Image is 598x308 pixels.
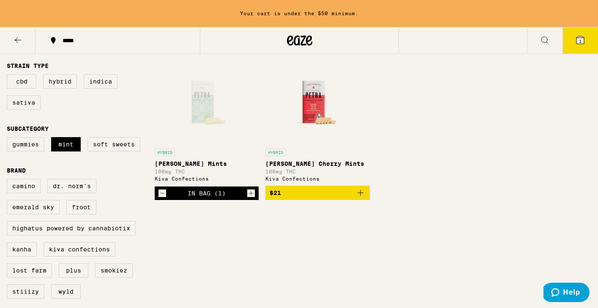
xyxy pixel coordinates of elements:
[7,284,44,299] label: STIIIZY
[543,283,590,304] iframe: Opens a widget where you can find more information
[87,137,140,151] label: Soft Sweets
[275,60,360,144] img: Kiva Confections - Petra Tart Cherry Mints
[265,60,369,186] a: Open page for Petra Tart Cherry Mints from Kiva Confections
[265,149,286,156] p: HYBRID
[7,125,49,132] legend: Subcategory
[265,176,369,181] div: Kiva Confections
[270,189,281,196] span: $21
[43,74,77,89] label: Hybrid
[7,179,41,193] label: Camino
[7,137,44,151] label: Gummies
[7,200,60,214] label: Emerald Sky
[7,95,41,110] label: Sativa
[7,62,49,69] legend: Strain Type
[7,74,36,89] label: CBD
[265,160,369,167] p: [PERSON_NAME] Cherry Mints
[188,190,226,197] div: In Bag (1)
[155,149,175,156] p: HYBRID
[155,176,259,181] div: Kiva Confections
[66,200,96,214] label: Froot
[7,221,136,235] label: Highatus Powered by Cannabiotix
[59,263,88,278] label: PLUS
[265,186,369,200] button: Add to bag
[155,160,259,167] p: [PERSON_NAME] Mints
[47,179,96,193] label: Dr. Norm's
[579,38,582,43] span: 1
[563,27,598,54] button: 1
[84,74,117,89] label: Indica
[7,242,37,257] label: Kanha
[158,189,167,197] button: Decrement
[51,137,81,151] label: Mint
[44,242,115,257] label: Kiva Confections
[7,263,52,278] label: Lost Farm
[95,263,133,278] label: Smokiez
[247,189,255,197] button: Increment
[155,60,259,186] a: Open page for Petra Moroccan Mints from Kiva Confections
[265,169,369,174] p: 100mg THC
[7,167,26,174] legend: Brand
[51,284,81,299] label: WYLD
[155,169,259,174] p: 100mg THC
